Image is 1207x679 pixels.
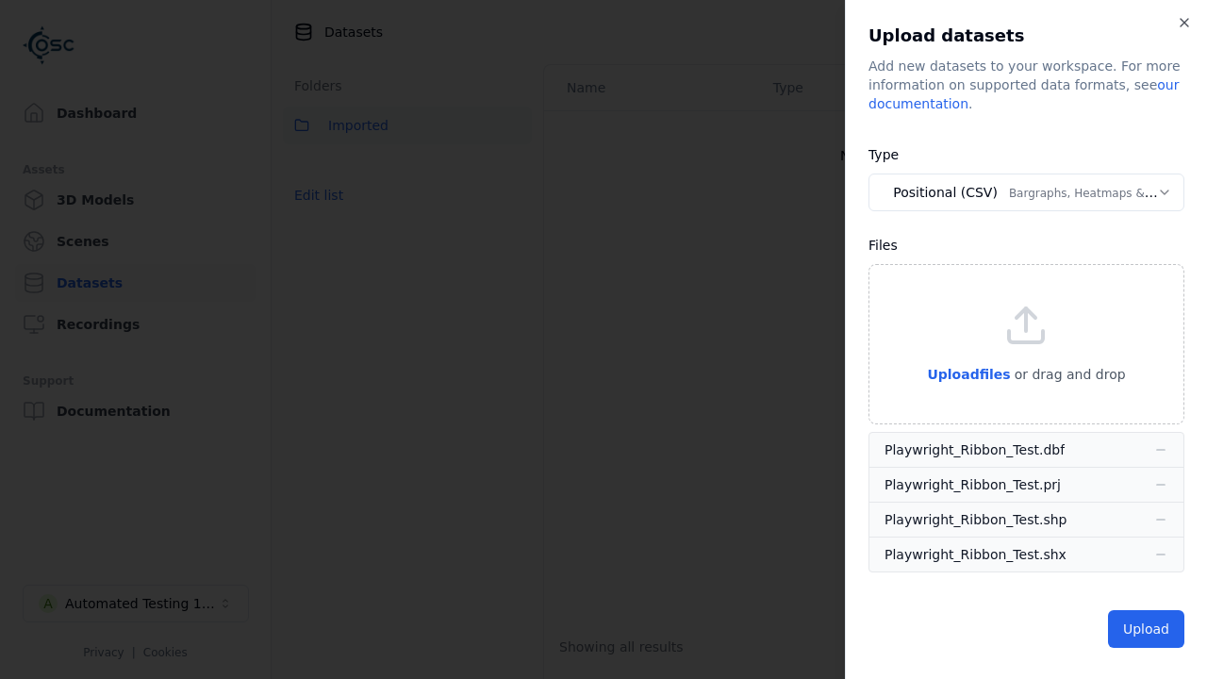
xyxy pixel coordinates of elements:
p: or drag and drop [1011,363,1126,386]
label: Files [868,238,898,253]
div: Add new datasets to your workspace. For more information on supported data formats, see . [868,57,1184,113]
label: Type [868,147,899,162]
div: Playwright_Ribbon_Test.dbf [885,440,1065,459]
div: Playwright_Ribbon_Test.shx [885,545,1066,564]
div: Playwright_Ribbon_Test.shp [885,510,1066,529]
div: Playwright_Ribbon_Test.prj [885,475,1061,494]
button: Upload [1108,610,1184,648]
span: Upload files [927,367,1010,382]
h2: Upload datasets [868,23,1184,49]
